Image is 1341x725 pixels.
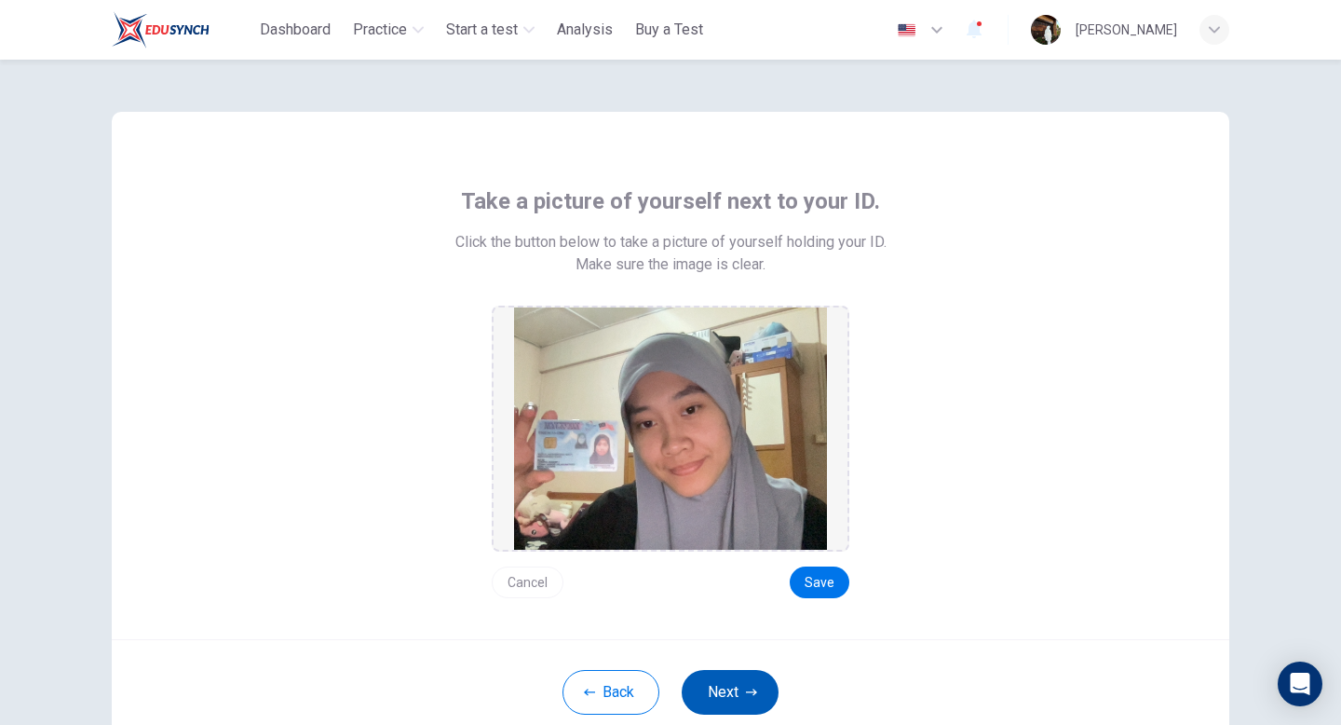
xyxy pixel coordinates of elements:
span: Click the button below to take a picture of yourself holding your ID. [455,231,887,253]
span: Analysis [557,19,613,41]
button: Next [682,670,779,715]
span: Make sure the image is clear. [576,253,765,276]
span: Start a test [446,19,518,41]
img: en [895,23,918,37]
button: Buy a Test [628,13,711,47]
button: Cancel [492,567,563,598]
img: preview screemshot [514,308,827,550]
button: Start a test [439,13,542,47]
button: Practice [345,13,431,47]
a: ELTC logo [112,11,252,48]
div: Open Intercom Messenger [1278,662,1322,706]
span: Take a picture of yourself next to your ID. [461,186,880,216]
img: Profile picture [1031,15,1061,45]
span: Dashboard [260,19,331,41]
div: [PERSON_NAME] [1076,19,1177,41]
img: ELTC logo [112,11,210,48]
button: Back [562,670,659,715]
button: Save [790,567,849,598]
span: Buy a Test [635,19,703,41]
span: Practice [353,19,407,41]
button: Dashboard [252,13,338,47]
button: Analysis [549,13,620,47]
